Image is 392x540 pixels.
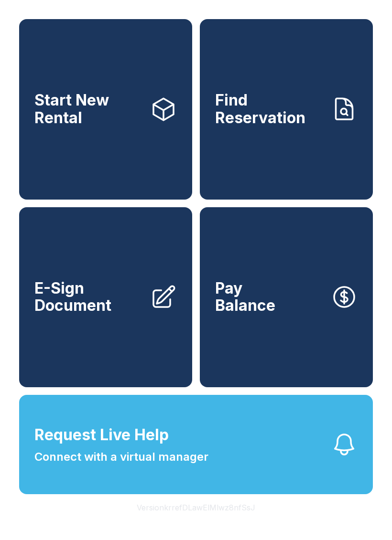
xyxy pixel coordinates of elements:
button: PayBalance [200,207,373,388]
span: Start New Rental [34,92,142,127]
span: Connect with a virtual manager [34,448,208,466]
span: Pay Balance [215,280,275,315]
a: Start New Rental [19,19,192,200]
span: Find Reservation [215,92,323,127]
a: Find Reservation [200,19,373,200]
span: Request Live Help [34,424,169,446]
a: E-Sign Document [19,207,192,388]
span: E-Sign Document [34,280,142,315]
button: Request Live HelpConnect with a virtual manager [19,395,373,494]
button: VersionkrrefDLawElMlwz8nfSsJ [129,494,263,521]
